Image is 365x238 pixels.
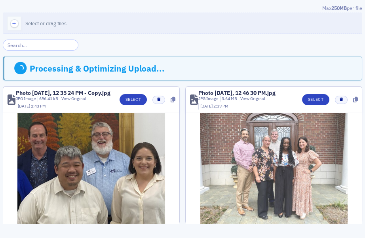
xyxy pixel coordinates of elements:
div: JPG Image [16,96,36,102]
button: Select or drag files [3,13,362,34]
span: [DATE] [18,103,31,109]
div: Photo [DATE], 12 46 30 PM.jpg [198,90,276,96]
span: 250MB [331,5,347,11]
button: Select [302,94,329,105]
span: 2:43 PM [31,103,46,109]
div: Processing & Optimizing Upload... [30,63,165,74]
div: 696.41 kB [38,96,59,102]
div: 3.64 MB [220,96,238,102]
button: Select [120,94,147,105]
a: View Original [240,96,265,101]
div: Max per file [3,4,362,13]
span: [DATE] [200,103,213,109]
span: 2:39 PM [213,103,228,109]
input: Search… [3,40,78,51]
div: Photo [DATE], 12 35 24 PM - Copy.jpg [16,90,110,96]
div: JPG Image [198,96,219,102]
span: Select or drag files [25,20,67,26]
a: View Original [61,96,86,101]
